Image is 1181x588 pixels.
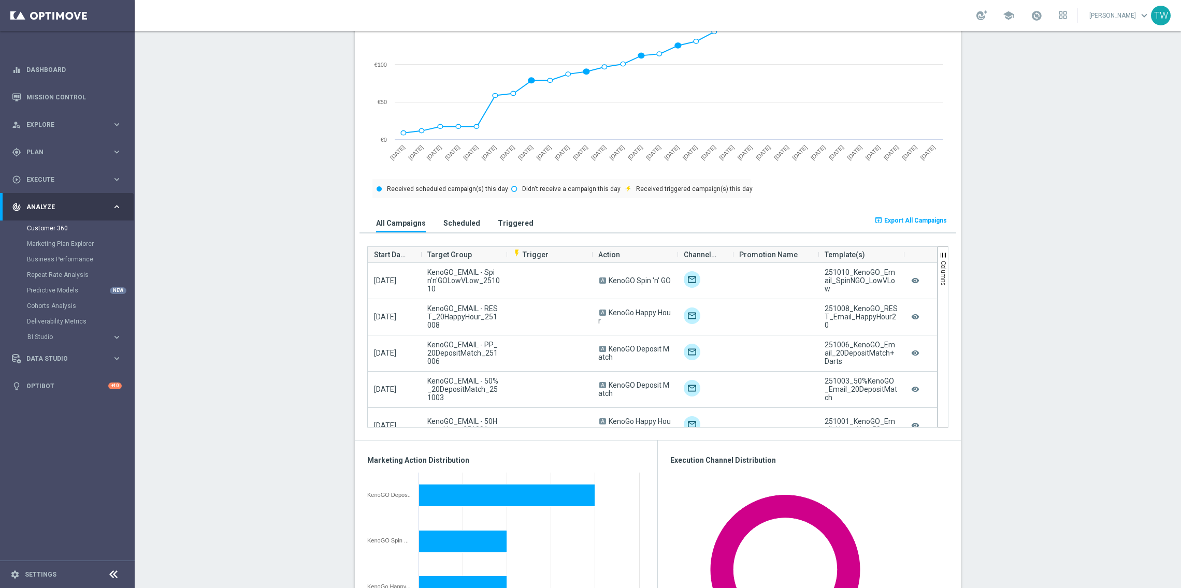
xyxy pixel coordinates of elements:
span: BI Studio [27,334,102,340]
i: equalizer [12,65,21,75]
text: [DATE] [627,144,644,161]
text: €100 [375,62,387,68]
span: [DATE] [374,421,396,430]
button: open_in_browser Export All Campaigns [873,213,948,228]
i: remove_red_eye [910,383,920,396]
i: remove_red_eye [910,419,920,433]
button: Data Studio keyboard_arrow_right [11,355,122,363]
button: gps_fixed Plan keyboard_arrow_right [11,148,122,156]
text: [DATE] [736,144,753,161]
text: [DATE] [572,144,589,161]
i: play_circle_outline [12,175,21,184]
span: Plan [26,149,112,155]
div: 251003_50%KenoGO_Email_20DepositMatch [825,377,898,402]
span: KenoGO_EMAIL - REST_20HappyHour_251008 [427,304,500,329]
button: Triggered [495,213,536,232]
h3: Marketing Action Distribution [367,455,645,465]
div: 251008_KenoGO_REST_Email_HappyHour20 [825,304,898,329]
h3: Scheduled [443,218,480,228]
text: [DATE] [791,144,808,161]
h3: All Campaigns [376,218,426,228]
span: KenoGO_EMAIL - 50%_20DepositMatch_251003 [427,377,500,402]
i: keyboard_arrow_right [112,147,122,157]
div: KenoGO Deposit Match [367,492,411,498]
i: keyboard_arrow_right [112,174,122,184]
text: [DATE] [718,144,735,161]
span: Data Studio [26,356,112,362]
text: Received scheduled campaign(s) this day [387,185,508,193]
span: Start Date [374,244,407,265]
span: KenoGO_EMAIL - PP_20DepositMatch_251006 [427,341,500,365]
img: Optimail [684,380,700,396]
div: Optimail [684,271,700,288]
div: Analyze [12,202,112,212]
div: Execute [12,175,112,184]
i: keyboard_arrow_right [112,332,122,342]
span: [DATE] [374,385,396,393]
text: Received triggered campaign(s) this day [636,185,753,193]
text: [DATE] [883,144,900,161]
div: Mission Control [12,83,122,111]
i: flash_on [513,249,521,257]
button: play_circle_outline Execute keyboard_arrow_right [11,175,122,184]
text: [DATE] [608,144,625,161]
button: track_changes Analyze keyboard_arrow_right [11,203,122,211]
i: remove_red_eye [910,274,920,288]
span: KenoGO Spin 'n' GO [609,276,671,285]
button: Mission Control [11,93,122,101]
div: Plan [12,148,112,157]
text: [DATE] [846,144,863,161]
span: Execute [26,177,112,183]
span: KenoGo Happy Hour [598,308,671,325]
a: Customer 360 [27,224,108,232]
span: keyboard_arrow_down [1139,10,1150,21]
div: Explore [12,120,112,129]
span: KenoGO Deposit Match [598,381,669,398]
button: lightbulb Optibot +10 [11,382,122,390]
text: [DATE] [645,144,662,161]
text: [DATE] [773,144,790,161]
text: [DATE] [828,144,845,161]
a: Optibot [26,372,108,400]
a: Settings [25,571,56,578]
div: Optimail [684,307,700,324]
text: [DATE] [700,144,717,161]
span: Target Group [427,244,472,265]
text: [DATE] [389,144,406,161]
text: [DATE] [864,144,881,161]
div: TW [1151,6,1171,25]
i: remove_red_eye [910,346,920,360]
img: Optimail [684,416,700,433]
div: Optimail [684,344,700,360]
button: person_search Explore keyboard_arrow_right [11,121,122,129]
i: keyboard_arrow_right [112,120,122,129]
text: [DATE] [901,144,918,161]
text: [DATE] [407,144,424,161]
i: keyboard_arrow_right [112,354,122,363]
span: A [599,277,606,284]
div: Optibot [12,372,122,400]
span: [DATE] [374,313,396,321]
a: Deliverability Metrics [27,317,108,326]
text: [DATE] [498,144,515,161]
div: BI Studio [27,334,112,340]
text: Didn't receive a campaign this day [522,185,621,193]
div: Deliverability Metrics [27,314,134,329]
i: keyboard_arrow_right [112,202,122,212]
div: equalizer Dashboard [11,66,122,74]
span: [DATE] [374,349,396,357]
span: Template(s) [825,244,865,265]
div: +10 [108,383,122,389]
div: Repeat Rate Analysis [27,267,134,283]
a: Repeat Rate Analysis [27,271,108,279]
div: Data Studio [12,354,112,363]
a: Cohorts Analysis [27,302,108,310]
h3: Triggered [498,218,534,228]
div: KenoGO Spin 'n' GO [367,537,411,543]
